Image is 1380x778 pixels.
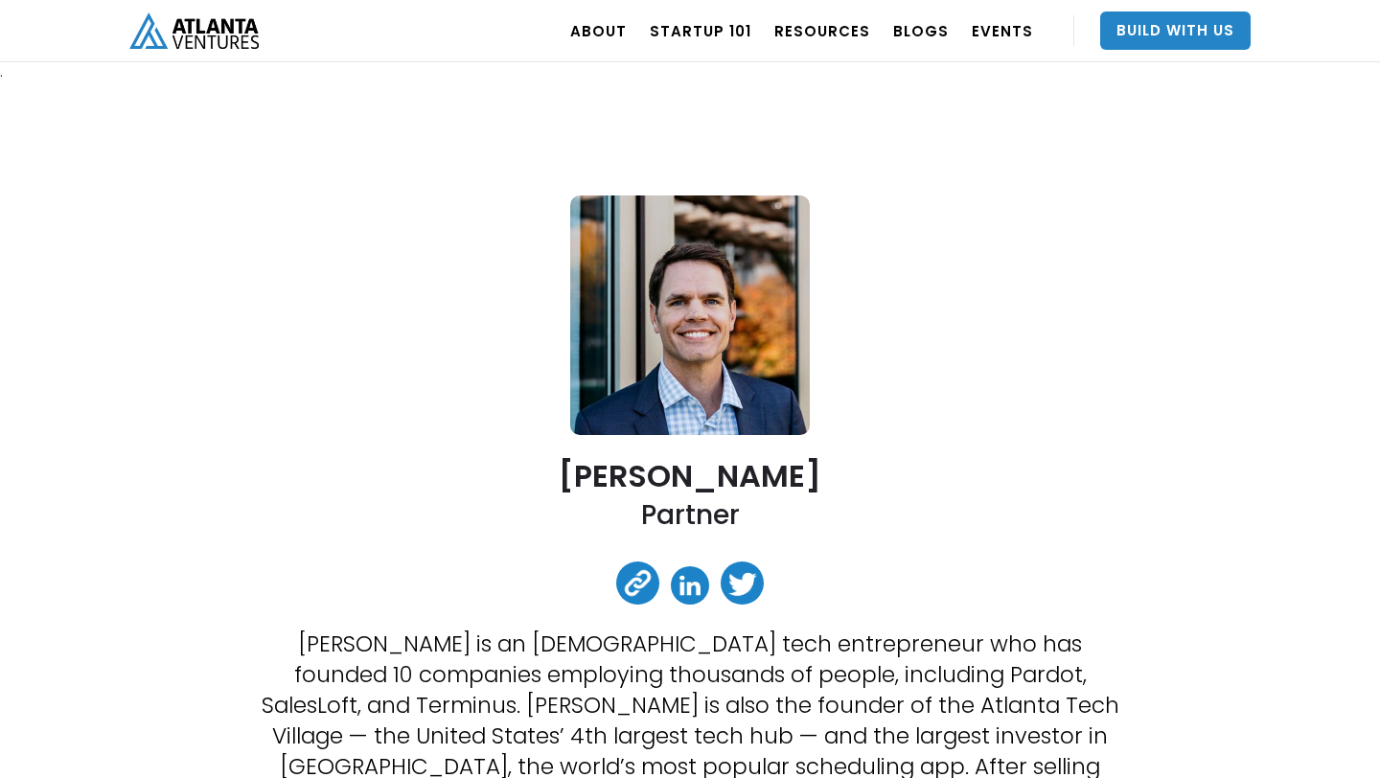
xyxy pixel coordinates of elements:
h2: [PERSON_NAME] [559,459,821,492]
a: BLOGS [893,4,949,57]
h2: Partner [641,497,740,533]
a: ABOUT [570,4,627,57]
a: Build With Us [1100,11,1251,50]
a: EVENTS [972,4,1033,57]
a: RESOURCES [774,4,870,57]
a: Startup 101 [650,4,751,57]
